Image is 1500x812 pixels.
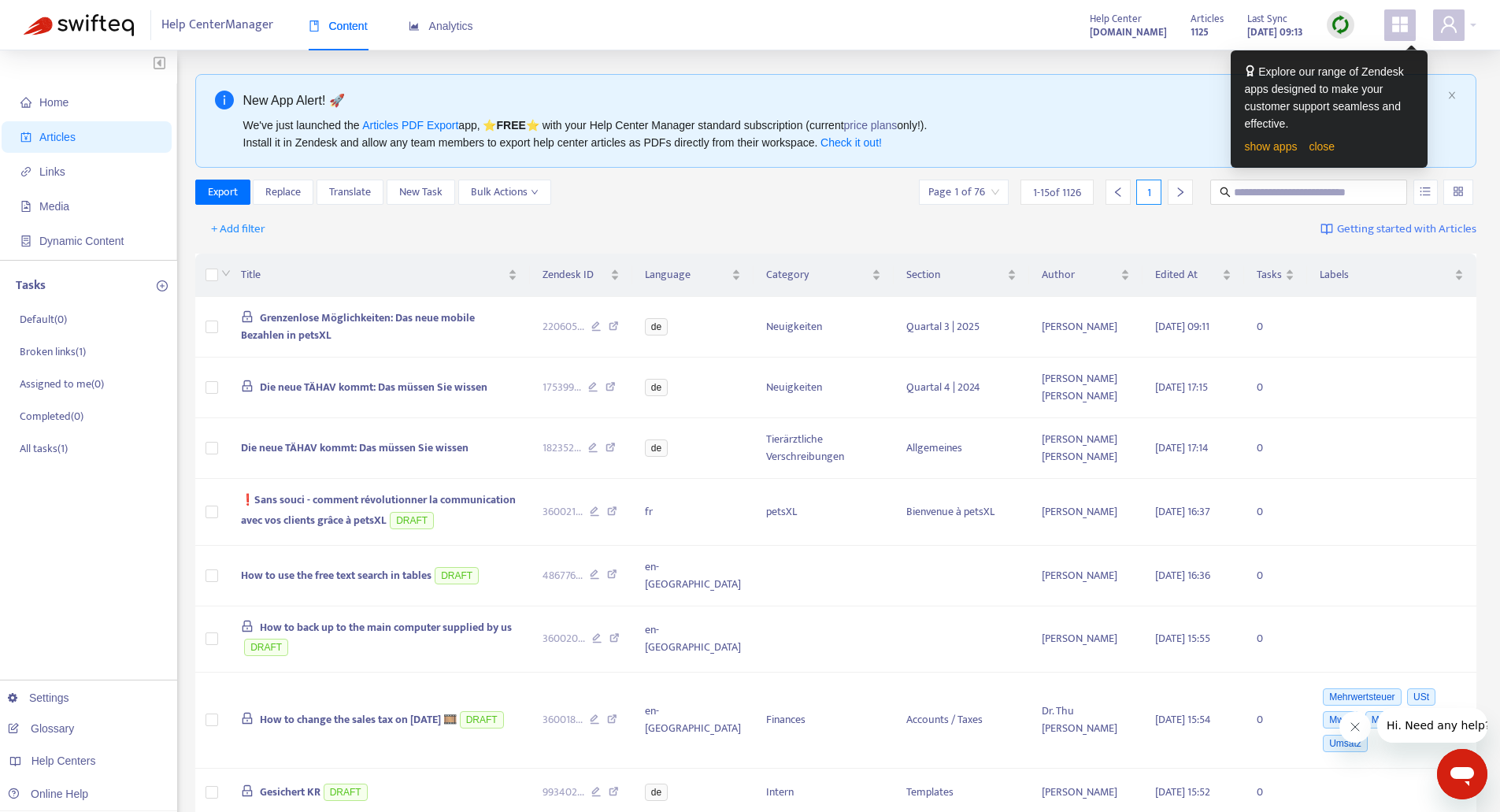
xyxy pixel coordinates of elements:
[241,620,254,632] span: lock
[754,673,894,769] td: Finances
[157,280,168,291] span: plus-circle
[241,380,254,392] span: lock
[543,567,583,584] span: 486776 ...
[1136,180,1161,205] div: 1
[543,503,583,521] span: 360021 ...
[496,119,525,132] b: FREE
[1247,10,1287,28] span: Last Sync
[1320,217,1476,242] a: Getting started with Articles
[1307,254,1476,297] th: Labels
[1029,673,1143,769] td: Dr. Thu [PERSON_NAME]
[20,343,86,360] p: Broken links ( 1 )
[241,309,475,344] span: Grenzenlose Möglichkeiten: Das neue mobile Bezahlen in petsXL
[1407,688,1435,706] span: USt
[39,96,69,109] span: Home
[1323,735,1368,752] span: Umsatz
[199,217,277,242] button: + Add filter
[409,20,420,32] span: area-chart
[894,673,1030,769] td: Accounts / Taxes
[458,180,551,205] button: Bulk Actionsdown
[1155,629,1210,647] span: [DATE] 15:55
[1391,15,1409,34] span: appstore
[31,755,96,767] span: Help Centers
[894,254,1030,297] th: Section
[329,184,371,201] span: Translate
[906,266,1005,284] span: Section
[20,440,68,457] p: All tasks ( 1 )
[645,318,668,336] span: de
[543,711,583,729] span: 360018 ...
[543,630,585,647] span: 360020 ...
[1029,358,1143,418] td: [PERSON_NAME] [PERSON_NAME]
[39,200,69,213] span: Media
[1377,708,1487,743] iframe: Nachricht vom Unternehmen
[543,379,581,396] span: 175399 ...
[1323,688,1401,706] span: Mehrwertsteuer
[1244,418,1307,479] td: 0
[20,201,31,212] span: file-image
[632,479,754,546] td: fr
[531,188,539,196] span: down
[260,783,320,801] span: Gesichert KR
[632,254,754,297] th: Language
[399,184,443,201] span: New Task
[1029,479,1143,546] td: [PERSON_NAME]
[543,439,581,457] span: 182352 ...
[1155,317,1209,336] span: [DATE] 09:11
[894,418,1030,479] td: Allgemeines
[543,318,584,336] span: 220605 ...
[1143,254,1245,297] th: Edited At
[20,235,31,247] span: container
[20,376,104,392] p: Assigned to me ( 0 )
[228,254,530,297] th: Title
[8,722,74,735] a: Glossary
[1245,63,1413,132] div: Explore our range of Zendesk apps designed to make your customer support seamless and effective.
[1113,187,1124,198] span: left
[20,97,31,108] span: home
[820,136,882,149] a: Check it out!
[645,439,668,457] span: de
[243,117,1442,151] div: We've just launched the app, ⭐ ⭐️ with your Help Center Manager standard subscription (current on...
[317,180,383,205] button: Translate
[1337,221,1476,239] span: Getting started with Articles
[24,14,134,36] img: Swifteq
[471,184,539,201] span: Bulk Actions
[241,491,516,529] span: ❗Sans souci - comment révolutionner la communication avec vos clients grâce à petsXL
[1320,223,1333,235] img: image-link
[1155,439,1209,457] span: [DATE] 17:14
[195,180,250,205] button: Export
[1042,266,1117,284] span: Author
[241,784,254,797] span: lock
[1320,266,1451,284] span: Labels
[324,784,368,801] span: DRAFT
[543,266,607,284] span: Zendesk ID
[260,378,487,396] span: Die neue TÄHAV kommt: Das müssen Sie wissen
[844,119,898,132] a: price plans
[221,269,231,278] span: down
[1029,297,1143,358] td: [PERSON_NAME]
[1413,180,1438,205] button: unordered-list
[1420,186,1431,197] span: unordered-list
[1439,15,1458,34] span: user
[20,311,67,328] p: Default ( 0 )
[645,784,668,801] span: de
[1029,254,1143,297] th: Author
[215,91,234,109] span: info-circle
[244,639,288,656] span: DRAFT
[1175,187,1186,198] span: right
[208,184,238,201] span: Export
[241,439,469,457] span: Die neue TÄHAV kommt: Das müssen Sie wissen
[39,165,65,178] span: Links
[1244,479,1307,546] td: 0
[894,479,1030,546] td: Bienvenue à petsXL
[1155,502,1210,521] span: [DATE] 16:37
[1244,358,1307,418] td: 0
[1309,140,1335,153] a: close
[632,546,754,606] td: en-[GEOGRAPHIC_DATA]
[1244,297,1307,358] td: 0
[20,166,31,177] span: link
[1029,418,1143,479] td: [PERSON_NAME] [PERSON_NAME]
[1090,24,1167,41] strong: [DOMAIN_NAME]
[543,784,584,801] span: 993402 ...
[1191,10,1224,28] span: Articles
